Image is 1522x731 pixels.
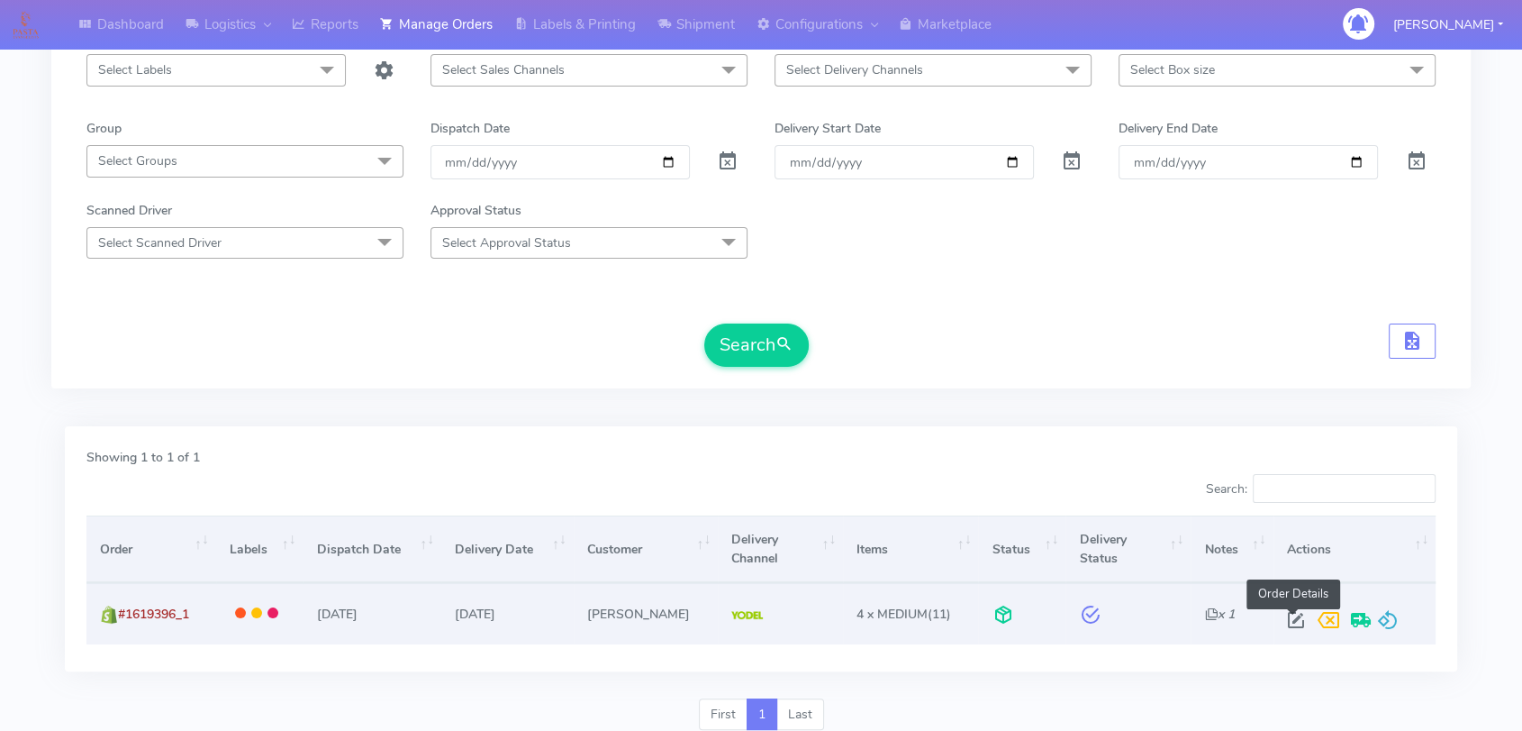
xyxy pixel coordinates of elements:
[100,606,118,624] img: shopify.png
[843,516,978,583] th: Items: activate to sort column ascending
[303,583,441,644] td: [DATE]
[1130,61,1215,78] span: Select Box size
[978,516,1065,583] th: Status: activate to sort column ascending
[86,201,172,220] label: Scanned Driver
[731,611,763,620] img: Yodel
[430,201,521,220] label: Approval Status
[86,448,200,467] label: Showing 1 to 1 of 1
[718,516,843,583] th: Delivery Channel: activate to sort column ascending
[86,516,216,583] th: Order: activate to sort column ascending
[441,583,574,644] td: [DATE]
[1119,119,1218,138] label: Delivery End Date
[704,324,809,367] button: Search
[1253,474,1436,503] input: Search:
[216,516,303,583] th: Labels: activate to sort column ascending
[856,606,951,623] span: (11)
[442,61,565,78] span: Select Sales Channels
[574,516,718,583] th: Customer: activate to sort column ascending
[1273,516,1436,583] th: Actions: activate to sort column ascending
[1205,606,1235,623] i: x 1
[1380,6,1517,43] button: [PERSON_NAME]
[98,61,172,78] span: Select Labels
[303,516,441,583] th: Dispatch Date: activate to sort column ascending
[86,119,122,138] label: Group
[775,119,881,138] label: Delivery Start Date
[856,606,928,623] span: 4 x MEDIUM
[574,583,718,644] td: [PERSON_NAME]
[118,606,189,623] span: #1619396_1
[98,152,177,169] span: Select Groups
[747,699,777,731] a: 1
[430,119,510,138] label: Dispatch Date
[98,234,222,251] span: Select Scanned Driver
[1205,474,1436,503] label: Search:
[442,234,571,251] span: Select Approval Status
[1191,516,1273,583] th: Notes: activate to sort column ascending
[441,516,574,583] th: Delivery Date: activate to sort column ascending
[786,61,923,78] span: Select Delivery Channels
[1065,516,1191,583] th: Delivery Status: activate to sort column ascending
